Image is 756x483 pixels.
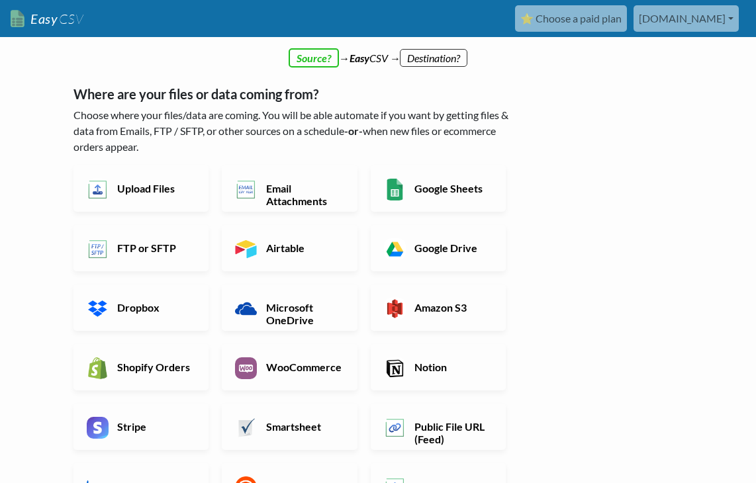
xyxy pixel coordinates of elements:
[222,404,357,450] a: Smartsheet
[384,357,406,379] img: Notion App & API
[114,182,195,195] h6: Upload Files
[87,298,109,320] img: Dropbox App & API
[515,5,627,32] a: ⭐ Choose a paid plan
[263,241,344,254] h6: Airtable
[371,285,506,331] a: Amazon S3
[263,301,344,326] h6: Microsoft OneDrive
[87,238,109,260] img: FTP or SFTP App & API
[263,361,344,373] h6: WooCommerce
[384,417,406,439] img: Public File URL App & API
[114,420,195,433] h6: Stripe
[411,301,493,314] h6: Amazon S3
[235,417,257,439] img: Smartsheet App & API
[73,225,209,271] a: FTP or SFTP
[222,225,357,271] a: Airtable
[73,165,209,212] a: Upload Files
[411,182,493,195] h6: Google Sheets
[73,86,524,102] h5: Where are your files or data coming from?
[263,182,344,207] h6: Email Attachments
[371,165,506,212] a: Google Sheets
[371,225,506,271] a: Google Drive
[222,285,357,331] a: Microsoft OneDrive
[384,179,406,200] img: Google Sheets App & API
[384,238,406,260] img: Google Drive App & API
[87,179,109,200] img: Upload Files App & API
[11,5,83,32] a: EasyCSV
[60,37,696,66] div: → CSV →
[384,298,406,320] img: Amazon S3 App & API
[344,124,363,137] b: -or-
[114,361,195,373] h6: Shopify Orders
[235,357,257,379] img: WooCommerce App & API
[73,285,209,331] a: Dropbox
[235,179,257,200] img: Email New CSV or XLSX File App & API
[411,420,493,445] h6: Public File URL (Feed)
[411,241,493,254] h6: Google Drive
[411,361,493,373] h6: Notion
[73,107,524,155] p: Choose where your files/data are coming. You will be able automate if you want by getting files &...
[73,344,209,390] a: Shopify Orders
[114,241,195,254] h6: FTP or SFTP
[263,420,344,433] h6: Smartsheet
[634,5,739,32] a: [DOMAIN_NAME]
[222,165,357,212] a: Email Attachments
[235,238,257,260] img: Airtable App & API
[87,417,109,439] img: Stripe App & API
[73,404,209,450] a: Stripe
[235,298,257,320] img: Microsoft OneDrive App & API
[87,357,109,379] img: Shopify App & API
[222,344,357,390] a: WooCommerce
[58,11,83,27] span: CSV
[114,301,195,314] h6: Dropbox
[371,344,506,390] a: Notion
[371,404,506,450] a: Public File URL (Feed)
